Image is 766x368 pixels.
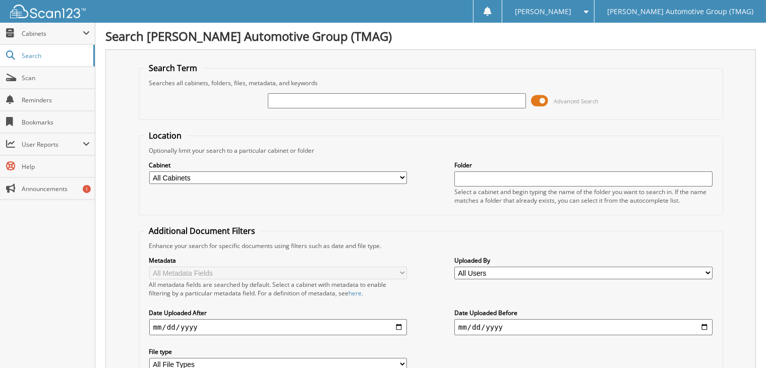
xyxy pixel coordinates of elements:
label: Folder [454,161,713,169]
span: Cabinets [22,29,83,38]
span: Search [22,51,88,60]
label: Date Uploaded Before [454,309,713,317]
input: end [454,319,713,335]
span: Bookmarks [22,118,90,127]
label: Uploaded By [454,256,713,265]
span: User Reports [22,140,83,149]
span: Help [22,162,90,171]
label: File type [149,347,407,356]
label: Date Uploaded After [149,309,407,317]
div: Searches all cabinets, folders, files, metadata, and keywords [144,79,718,87]
div: Select a cabinet and begin typing the name of the folder you want to search in. If the name match... [454,188,713,205]
div: Enhance your search for specific documents using filters such as date and file type. [144,241,718,250]
label: Metadata [149,256,407,265]
input: start [149,319,407,335]
span: Reminders [22,96,90,104]
span: [PERSON_NAME] [515,9,571,15]
label: Cabinet [149,161,407,169]
h1: Search [PERSON_NAME] Automotive Group (TMAG) [105,28,756,44]
legend: Location [144,130,187,141]
div: 1 [83,185,91,193]
a: here [349,289,362,297]
img: scan123-logo-white.svg [10,5,86,18]
span: [PERSON_NAME] Automotive Group (TMAG) [607,9,753,15]
span: Advanced Search [554,97,599,105]
legend: Additional Document Filters [144,225,261,236]
span: Scan [22,74,90,82]
span: Announcements [22,185,90,193]
div: Optionally limit your search to a particular cabinet or folder [144,146,718,155]
div: All metadata fields are searched by default. Select a cabinet with metadata to enable filtering b... [149,280,407,297]
legend: Search Term [144,63,203,74]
